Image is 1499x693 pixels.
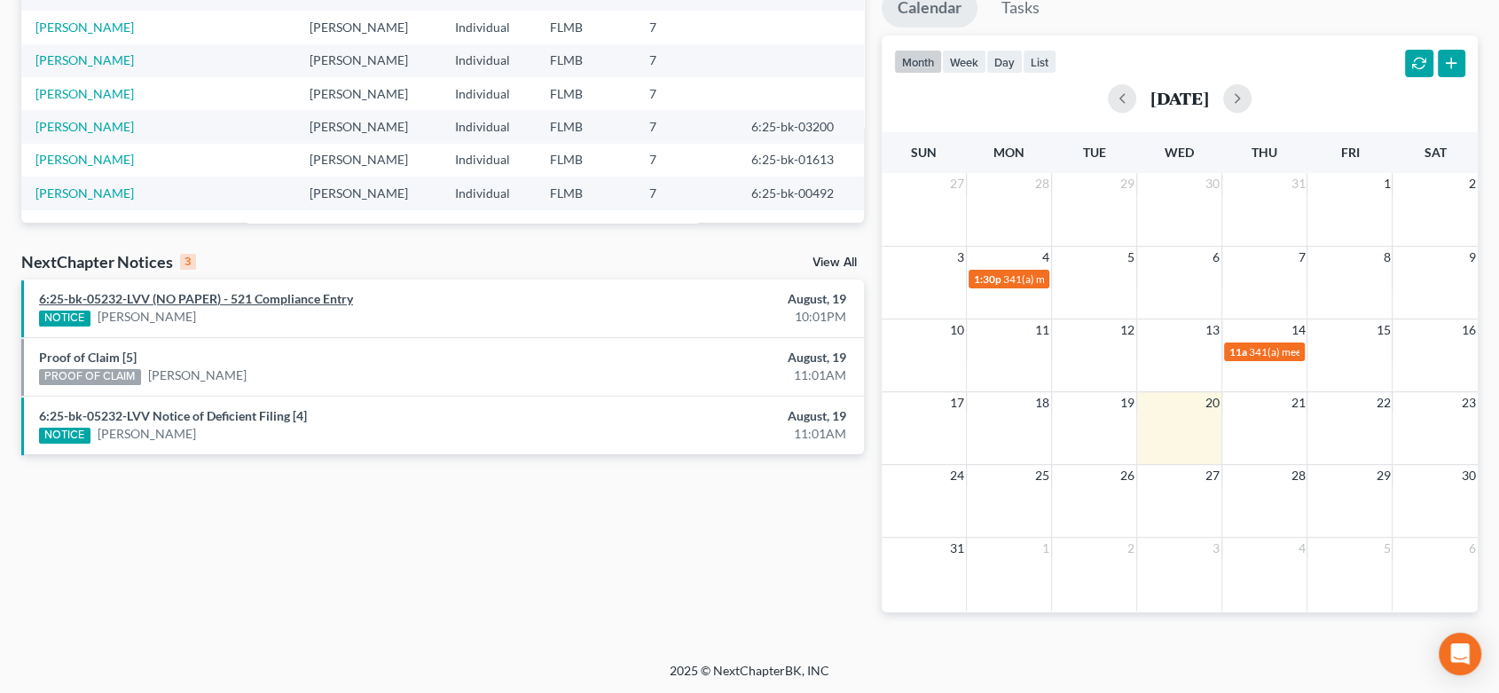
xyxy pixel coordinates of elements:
td: 7 [635,144,736,177]
h2: [DATE] [1150,89,1209,107]
td: 7 [635,77,736,110]
td: [PERSON_NAME] [295,144,441,177]
span: 1 [1381,173,1392,194]
span: 10 [948,319,966,341]
a: [PERSON_NAME] [98,308,196,326]
a: [PERSON_NAME] [35,20,134,35]
span: 2 [1467,173,1478,194]
span: 30 [1460,465,1478,486]
span: 31 [1289,173,1307,194]
span: 25 [1033,465,1051,486]
span: 14 [1289,319,1307,341]
a: [PERSON_NAME] [35,86,134,101]
span: 2 [1126,538,1136,559]
span: 21 [1289,392,1307,413]
span: 28 [1289,465,1307,486]
td: 6:25-bk-00492 [736,177,863,209]
td: Individual [440,11,536,43]
div: 11:01AM [589,366,846,384]
span: 15 [1374,319,1392,341]
td: 7 [635,110,736,143]
span: 23 [1460,392,1478,413]
td: Individual [440,44,536,77]
td: FLMB [536,44,635,77]
span: 26 [1118,465,1136,486]
span: Fri [1340,145,1359,160]
td: 7 [635,177,736,209]
td: FLMB [536,110,635,143]
a: [PERSON_NAME] [148,366,247,384]
span: 31 [948,538,966,559]
div: 11:01AM [589,425,846,443]
td: Individual [440,110,536,143]
span: 4 [1296,538,1307,559]
div: NextChapter Notices [21,251,196,272]
span: Mon [993,145,1024,160]
span: 341(a) meeting for [PERSON_NAME] [1003,272,1174,286]
td: [PERSON_NAME] [295,110,441,143]
span: 5 [1381,538,1392,559]
span: 11a [1229,345,1247,358]
span: 22 [1374,392,1392,413]
a: [PERSON_NAME] [35,185,134,201]
td: 7 [635,11,736,43]
span: 30 [1204,173,1221,194]
span: 7 [1296,247,1307,268]
a: 6:25-bk-05232-LVV Notice of Deficient Filing [4] [39,408,307,423]
a: [PERSON_NAME] [35,119,134,134]
span: 19 [1118,392,1136,413]
div: 3 [180,254,196,270]
td: 7 [635,44,736,77]
td: [PERSON_NAME] [295,77,441,110]
td: [PERSON_NAME] [295,177,441,209]
a: View All [812,256,857,269]
span: Sun [911,145,937,160]
td: 6:25-bk-03200 [736,110,863,143]
span: 20 [1204,392,1221,413]
td: Individual [440,144,536,177]
span: 3 [1211,538,1221,559]
span: Thu [1252,145,1277,160]
span: 18 [1033,392,1051,413]
span: 6 [1211,247,1221,268]
div: NOTICE [39,428,90,444]
button: month [894,50,942,74]
span: 27 [1204,465,1221,486]
span: Tue [1083,145,1106,160]
span: 17 [948,392,966,413]
span: 4 [1040,247,1051,268]
a: [PERSON_NAME] [35,152,134,167]
button: week [942,50,986,74]
span: 1 [1040,538,1051,559]
a: Proof of Claim [5] [39,350,137,365]
td: Individual [440,177,536,209]
span: Wed [1165,145,1194,160]
div: PROOF OF CLAIM [39,369,141,385]
td: FLMB [536,177,635,209]
span: 341(a) meeting for [PERSON_NAME] [1249,345,1420,358]
td: [PERSON_NAME] [295,44,441,77]
button: list [1023,50,1056,74]
span: 3 [955,247,966,268]
span: Sat [1424,145,1446,160]
td: FLMB [536,144,635,177]
span: 12 [1118,319,1136,341]
td: FLMB [536,11,635,43]
span: 13 [1204,319,1221,341]
div: Open Intercom Messenger [1439,633,1481,675]
a: [PERSON_NAME] [35,52,134,67]
span: 28 [1033,173,1051,194]
span: 29 [1118,173,1136,194]
td: [PERSON_NAME] [295,11,441,43]
span: 9 [1467,247,1478,268]
a: 6:25-bk-05232-LVV (NO PAPER) - 521 Compliance Entry [39,291,353,306]
div: August, 19 [589,290,846,308]
div: August, 19 [589,407,846,425]
td: 6:25-bk-01613 [736,144,863,177]
span: 11 [1033,319,1051,341]
td: Individual [440,77,536,110]
span: 29 [1374,465,1392,486]
span: 24 [948,465,966,486]
span: 1:30p [974,272,1001,286]
span: 5 [1126,247,1136,268]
